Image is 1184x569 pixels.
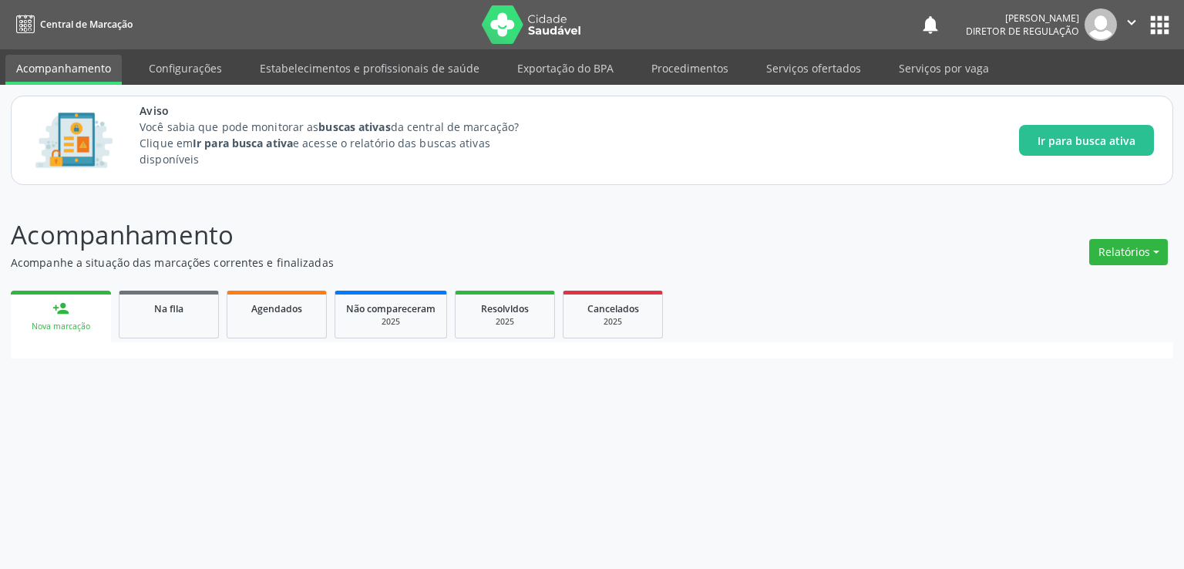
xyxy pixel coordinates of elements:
span: Na fila [154,302,183,315]
div: [PERSON_NAME] [966,12,1079,25]
p: Acompanhe a situação das marcações correntes e finalizadas [11,254,825,271]
div: 2025 [346,316,436,328]
span: Cancelados [587,302,639,315]
a: Configurações [138,55,233,82]
strong: buscas ativas [318,120,390,134]
span: Resolvidos [481,302,529,315]
div: Nova marcação [22,321,100,332]
button: notifications [920,14,941,35]
div: person_add [52,300,69,317]
a: Serviços por vaga [888,55,1000,82]
div: 2025 [574,316,651,328]
i:  [1123,14,1140,31]
p: Você sabia que pode monitorar as da central de marcação? Clique em e acesse o relatório das busca... [140,119,547,167]
a: Acompanhamento [5,55,122,85]
a: Estabelecimentos e profissionais de saúde [249,55,490,82]
span: Diretor de regulação [966,25,1079,38]
strong: Ir para busca ativa [193,136,293,150]
span: Central de Marcação [40,18,133,31]
p: Acompanhamento [11,216,825,254]
button: Relatórios [1089,239,1168,265]
span: Agendados [251,302,302,315]
a: Procedimentos [641,55,739,82]
span: Ir para busca ativa [1038,133,1135,149]
button: Ir para busca ativa [1019,125,1154,156]
span: Não compareceram [346,302,436,315]
div: 2025 [466,316,543,328]
button:  [1117,8,1146,41]
span: Aviso [140,103,547,119]
a: Central de Marcação [11,12,133,37]
img: img [1085,8,1117,41]
button: apps [1146,12,1173,39]
a: Serviços ofertados [755,55,872,82]
a: Exportação do BPA [506,55,624,82]
img: Imagem de CalloutCard [30,106,118,175]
